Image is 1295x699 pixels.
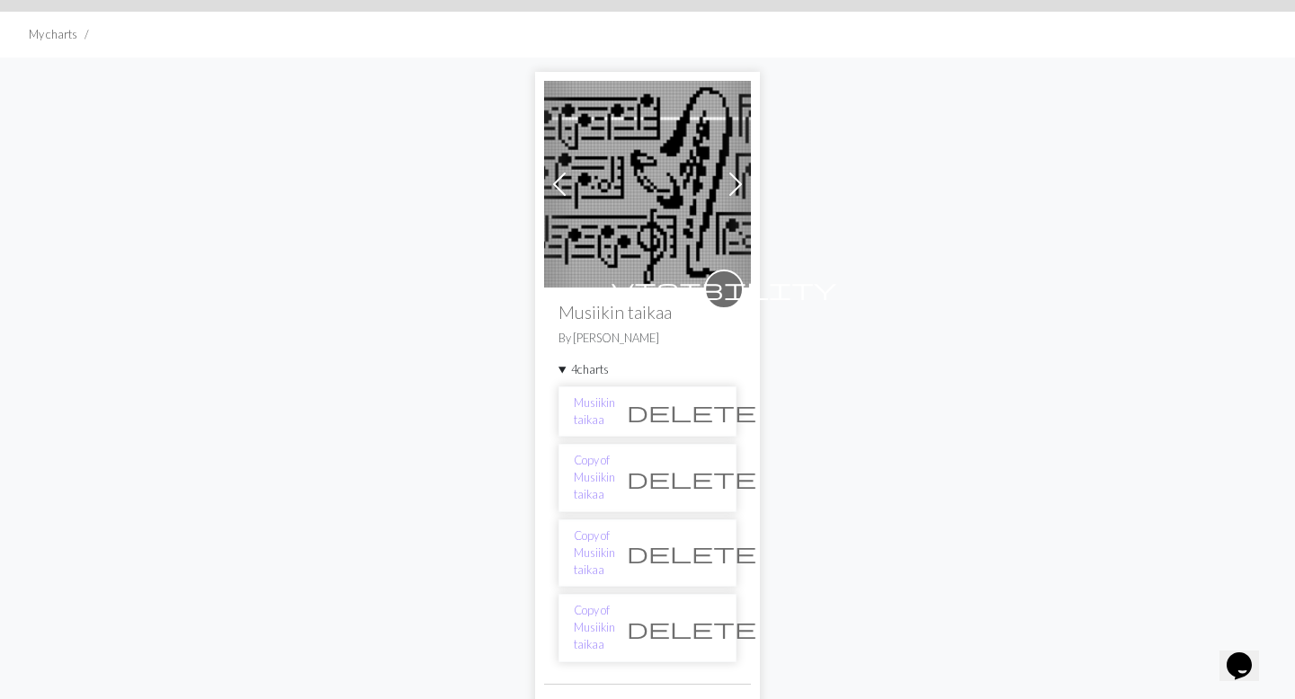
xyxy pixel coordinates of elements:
[29,26,77,43] li: My charts
[627,540,756,565] span: delete
[615,535,768,570] button: Delete chart
[1219,627,1277,681] iframe: chat widget
[544,81,751,288] img: Musiikin taikaa
[544,173,751,190] a: Musiikin taikaa
[612,271,836,307] i: private
[627,465,756,491] span: delete
[558,330,737,347] p: By [PERSON_NAME]
[558,361,737,378] summary: 4charts
[574,394,615,429] a: Musiikin taikaa
[615,611,768,645] button: Delete chart
[627,399,756,424] span: delete
[574,602,615,654] a: Copy of Musiikin taikaa
[612,275,836,303] span: visibility
[574,527,615,580] a: Copy of Musiikin taikaa
[615,461,768,495] button: Delete chart
[558,302,737,323] h2: Musiikin taikaa
[615,394,768,429] button: Delete chart
[574,452,615,504] a: Copy of Musiikin taikaa
[627,615,756,641] span: delete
